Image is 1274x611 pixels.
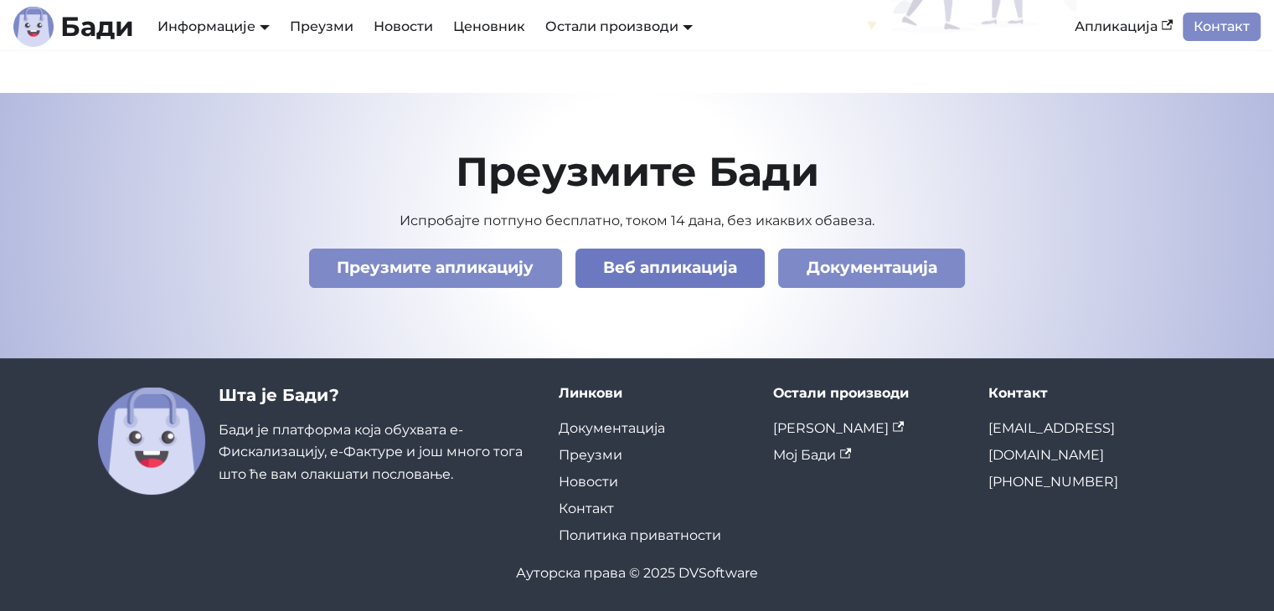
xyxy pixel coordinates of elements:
[98,210,1177,232] p: Испробајте потпуно бесплатно, током 14 дана, без икаквих обавеза.
[988,474,1118,490] a: [PHONE_NUMBER]
[309,249,562,288] a: Преузмите апликацију
[98,388,205,495] img: Бади
[60,13,134,40] b: Бади
[773,385,962,402] div: Остали производи
[778,249,965,288] a: Документација
[559,527,721,543] a: Политика приватности
[773,420,904,436] a: [PERSON_NAME]
[443,13,535,41] a: Ценовник
[1183,13,1261,41] a: Контакт
[157,18,270,34] a: Информације
[1065,13,1183,41] a: Апликација
[988,385,1177,402] div: Контакт
[559,447,622,463] a: Преузми
[559,474,618,490] a: Новости
[364,13,443,41] a: Новости
[280,13,364,41] a: Преузми
[219,385,532,406] h3: Шта је Бади?
[559,420,665,436] a: Документација
[988,420,1115,463] a: [EMAIL_ADDRESS][DOMAIN_NAME]
[559,385,747,402] div: Линкови
[98,562,1177,584] div: Ауторска права © 2025 DVSoftware
[13,7,134,47] a: ЛогоБади
[219,385,532,495] div: Бади је платформа која обухвата е-Фискализацију, е-Фактуре и још много тога што ће вам олакшати п...
[545,18,693,34] a: Остали производи
[13,7,54,47] img: Лого
[575,249,766,288] a: Веб апликација
[98,146,1177,197] h2: Преузмите Бади
[559,501,614,516] a: Контакт
[773,447,851,463] a: Мој Бади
